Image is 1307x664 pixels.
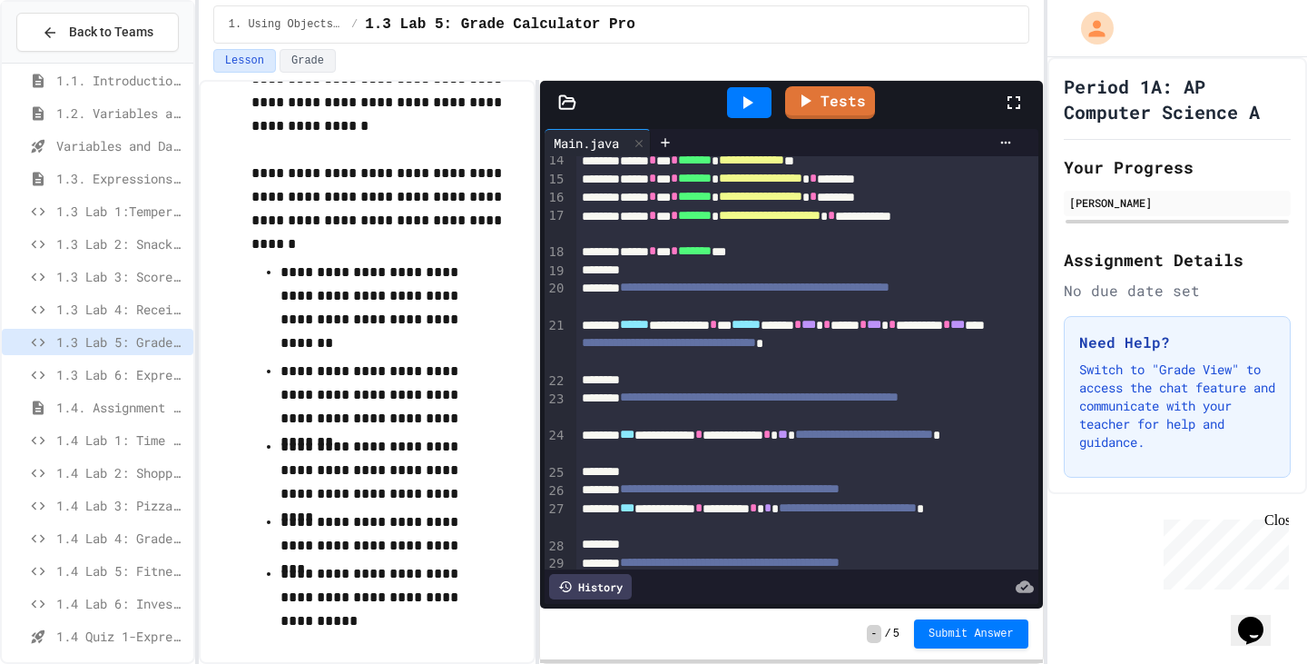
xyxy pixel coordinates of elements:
span: 1.4 Lab 6: Investment Portfolio Tracker [56,594,186,613]
div: 27 [545,500,567,538]
span: 1.3 Lab 6: Expression Evaluator Fix [56,365,186,384]
div: 14 [545,152,567,170]
div: Main.java [545,129,651,156]
p: Switch to "Grade View" to access the chat feature and communicate with your teacher for help and ... [1079,361,1275,451]
span: 1.3 Lab 2: Snack Budget Tracker [56,234,186,253]
span: 1.1. Introduction to Algorithms, Programming, and Compilers [56,71,186,90]
span: - [867,625,880,643]
button: Grade [280,49,336,73]
div: 22 [545,372,567,391]
iframe: chat widget [1156,512,1289,590]
span: 1.3. Expressions and Output [New] [56,169,186,188]
span: Submit Answer [929,627,1014,641]
span: 1.3 Lab 4: Receipt Formatter [56,300,186,319]
button: Back to Teams [16,13,179,52]
div: 17 [545,207,567,243]
div: 25 [545,464,567,482]
div: No due date set [1064,280,1291,302]
div: 19 [545,263,567,281]
div: 15 [545,171,567,189]
div: 18 [545,243,567,262]
span: Variables and Data Types - Quiz [56,136,186,155]
span: 1.4 Quiz 1-Expressions and Assignment Statements [56,627,186,646]
span: 1.4 Lab 5: Fitness Tracker Debugger [56,561,186,580]
span: 1.3 Lab 5: Grade Calculator Pro [56,332,186,352]
span: 1.4 Lab 4: Grade Point Average [56,529,186,548]
div: 29 [545,555,567,573]
div: 20 [545,280,567,317]
div: 16 [545,189,567,207]
div: Chat with us now!Close [7,7,125,115]
span: 1.3 Lab 5: Grade Calculator Pro [365,14,635,35]
div: 24 [545,427,567,464]
div: My Account [1062,7,1118,49]
span: 1.3 Lab 1:Temperature Display Fix [56,202,186,221]
span: / [885,627,891,641]
span: / [351,17,358,32]
div: 23 [545,391,567,428]
h2: Assignment Details [1064,247,1291,273]
h1: Period 1A: AP Computer Science A [1064,74,1291,124]
span: 1.4 Lab 2: Shopping Receipt Builder [56,463,186,482]
div: Main.java [545,134,628,153]
div: 21 [545,317,567,372]
a: Tests [785,86,875,119]
span: 1.2. Variables and Data Types [56,104,186,123]
span: 1.4. Assignment and Input [56,398,186,417]
span: 1.4 Lab 3: Pizza Delivery Calculator [56,496,186,515]
button: Submit Answer [914,619,1028,649]
button: Lesson [213,49,276,73]
span: Back to Teams [69,23,153,42]
div: History [549,574,632,600]
iframe: chat widget [1231,591,1289,646]
span: 5 [893,627,899,641]
span: 1.4 Lab 1: Time Card Calculator [56,431,186,450]
div: 26 [545,482,567,500]
span: 1.3 Lab 3: Score Board Fixer [56,267,186,286]
span: 1. Using Objects and Methods [229,17,344,32]
div: 28 [545,538,567,556]
div: [PERSON_NAME] [1069,194,1285,211]
h2: Your Progress [1064,154,1291,180]
h3: Need Help? [1079,332,1275,353]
